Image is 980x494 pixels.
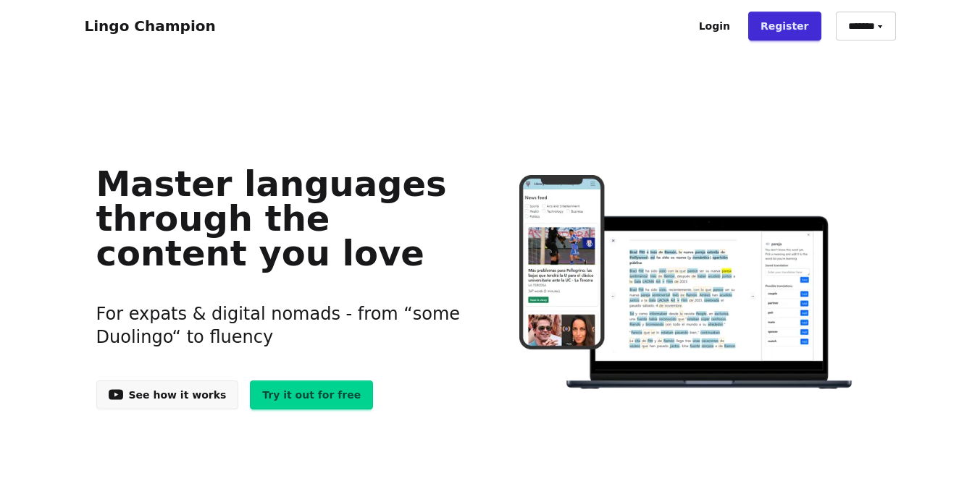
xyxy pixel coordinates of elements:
a: See how it works [96,380,239,409]
a: Login [687,12,742,41]
a: Try it out for free [250,380,373,409]
img: Learn languages online [490,175,884,391]
a: Lingo Champion [85,17,216,35]
h1: Master languages through the content you love [96,166,468,271]
a: Register [748,12,821,41]
h3: For expats & digital nomads - from “some Duolingo“ to fluency [96,285,468,366]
